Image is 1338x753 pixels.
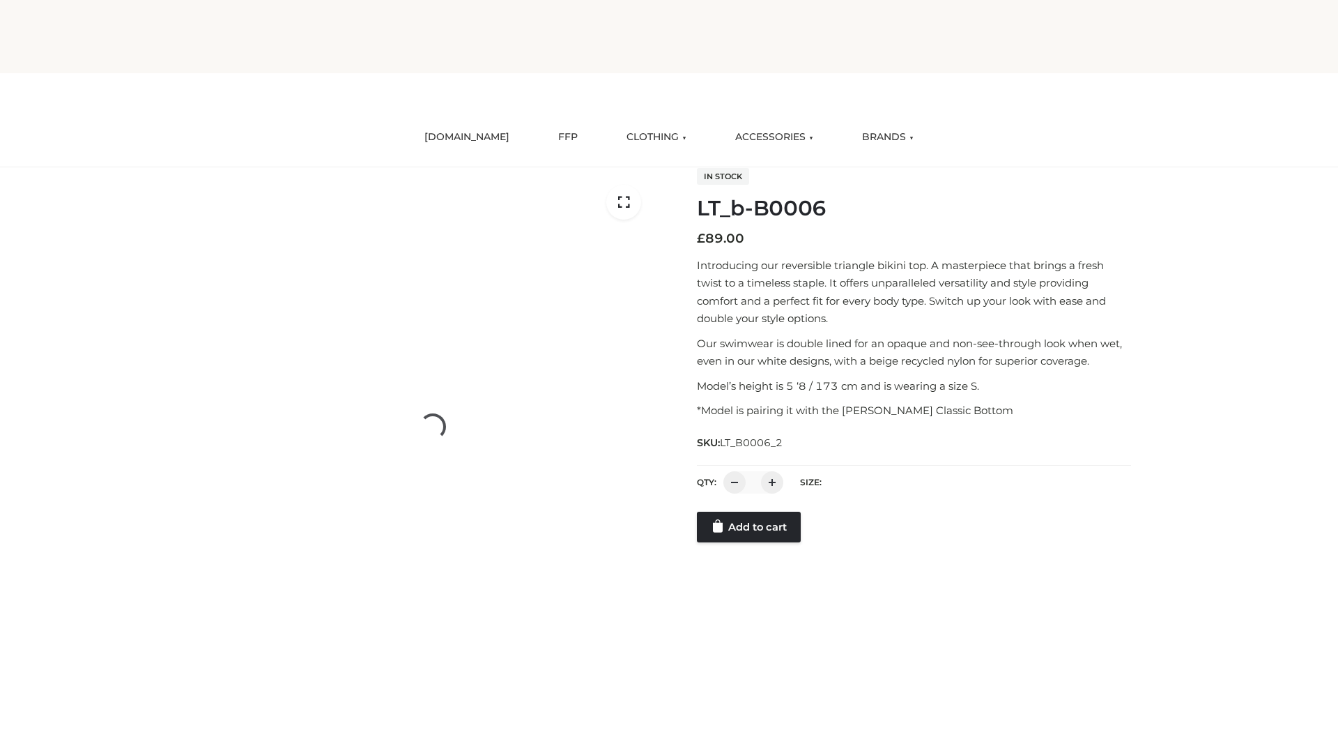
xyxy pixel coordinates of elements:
a: Add to cart [697,512,801,542]
span: £ [697,231,705,246]
span: In stock [697,168,749,185]
a: FFP [548,122,588,153]
bdi: 89.00 [697,231,744,246]
p: Introducing our reversible triangle bikini top. A masterpiece that brings a fresh twist to a time... [697,257,1131,328]
a: [DOMAIN_NAME] [414,122,520,153]
a: ACCESSORIES [725,122,824,153]
span: SKU: [697,434,784,451]
h1: LT_b-B0006 [697,196,1131,221]
span: LT_B0006_2 [720,436,783,449]
label: QTY: [697,477,716,487]
p: Model’s height is 5 ‘8 / 173 cm and is wearing a size S. [697,377,1131,395]
p: Our swimwear is double lined for an opaque and non-see-through look when wet, even in our white d... [697,335,1131,370]
a: BRANDS [852,122,924,153]
a: CLOTHING [616,122,697,153]
label: Size: [800,477,822,487]
p: *Model is pairing it with the [PERSON_NAME] Classic Bottom [697,402,1131,420]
